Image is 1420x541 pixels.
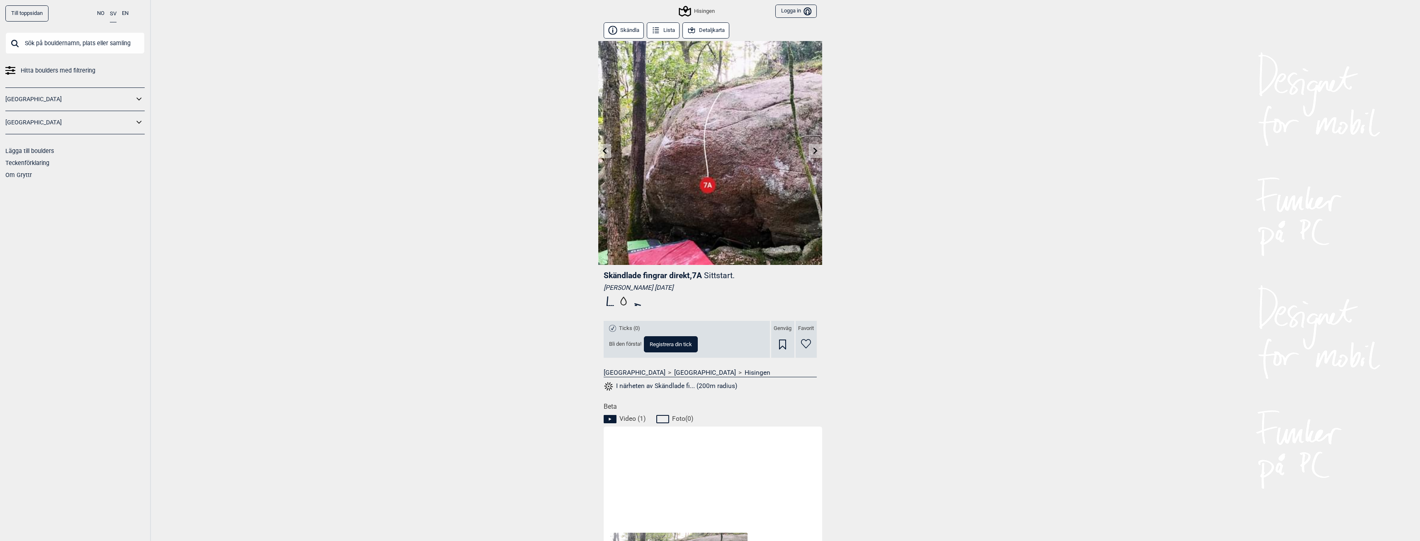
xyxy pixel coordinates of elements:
[682,22,730,39] button: Detaljkarta
[604,369,665,377] a: [GEOGRAPHIC_DATA]
[5,5,49,22] a: Till toppsidan
[745,369,770,377] a: Hisingen
[619,325,640,332] span: Ticks (0)
[647,22,680,39] button: Lista
[644,336,698,352] button: Registrera din tick
[5,65,145,77] a: Hitta boulders med filtrering
[771,321,794,358] div: Genväg
[21,65,95,77] span: Hitta boulders med filtrering
[97,5,104,22] button: NO
[5,172,32,178] a: Om Gryttr
[619,415,646,423] span: Video ( 1 )
[704,271,735,280] p: Sittstart.
[604,271,702,280] span: Skändlade fingrar direkt , 7A
[5,148,54,154] a: Lägga till boulders
[110,5,117,22] button: SV
[598,41,822,265] img: Skandlade fingrar direkt
[775,5,816,18] button: Logga in
[122,5,129,22] button: EN
[604,381,738,392] button: I närheten av Skändlade fi... (200m radius)
[609,341,641,348] span: Bli den första!
[798,325,814,332] span: Favorit
[650,342,692,347] span: Registrera din tick
[674,369,736,377] a: [GEOGRAPHIC_DATA]
[680,6,715,16] div: Hisingen
[604,369,817,377] nav: > >
[604,284,817,292] div: [PERSON_NAME] [DATE]
[5,93,134,105] a: [GEOGRAPHIC_DATA]
[5,116,134,129] a: [GEOGRAPHIC_DATA]
[672,415,693,423] span: Foto ( 0 )
[604,22,644,39] button: Skändla
[5,160,49,166] a: Teckenförklaring
[5,32,145,54] input: Sök på bouldernamn, plats eller samling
